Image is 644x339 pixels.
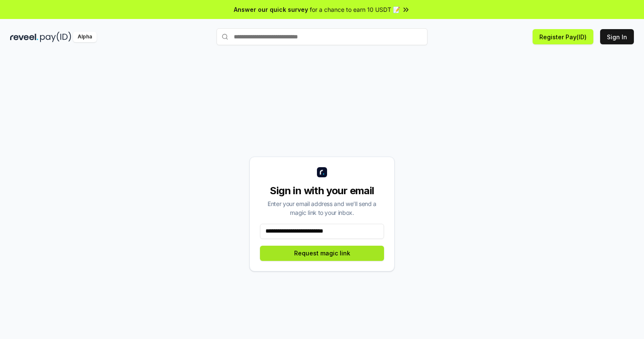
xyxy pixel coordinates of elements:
span: for a chance to earn 10 USDT 📝 [310,5,400,14]
img: reveel_dark [10,32,38,42]
button: Register Pay(ID) [533,29,593,44]
div: Enter your email address and we’ll send a magic link to your inbox. [260,199,384,217]
button: Sign In [600,29,634,44]
img: logo_small [317,167,327,177]
span: Answer our quick survey [234,5,308,14]
img: pay_id [40,32,71,42]
div: Sign in with your email [260,184,384,198]
button: Request magic link [260,246,384,261]
div: Alpha [73,32,97,42]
